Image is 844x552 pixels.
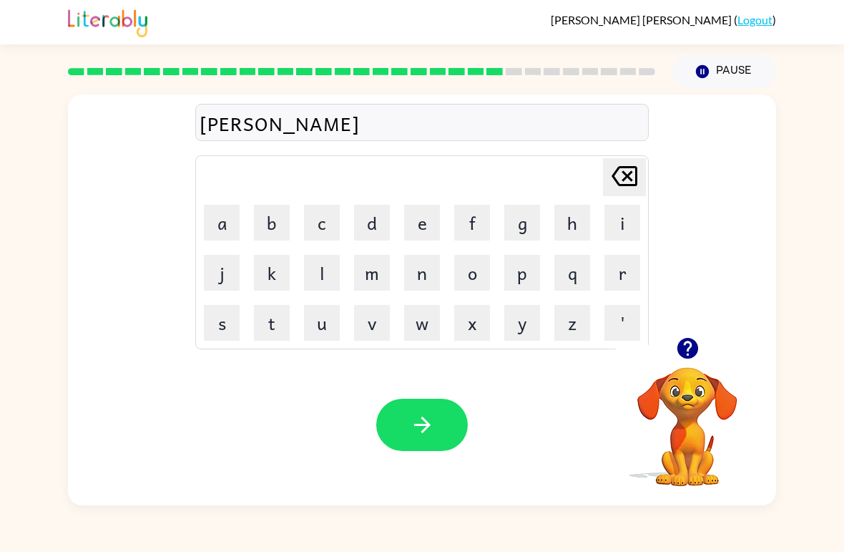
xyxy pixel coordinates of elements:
[604,305,640,341] button: '
[616,345,759,488] video: Your browser must support playing .mp4 files to use Literably. Please try using another browser.
[554,305,590,341] button: z
[454,305,490,341] button: x
[204,205,240,241] button: a
[304,305,340,341] button: u
[737,13,772,26] a: Logout
[504,205,540,241] button: g
[204,255,240,291] button: j
[454,255,490,291] button: o
[304,255,340,291] button: l
[604,205,640,241] button: i
[551,13,776,26] div: ( )
[604,255,640,291] button: r
[404,205,440,241] button: e
[254,205,290,241] button: b
[454,205,490,241] button: f
[254,305,290,341] button: t
[204,305,240,341] button: s
[554,255,590,291] button: q
[404,305,440,341] button: w
[68,6,147,37] img: Literably
[254,255,290,291] button: k
[304,205,340,241] button: c
[354,205,390,241] button: d
[554,205,590,241] button: h
[504,305,540,341] button: y
[551,13,734,26] span: [PERSON_NAME] [PERSON_NAME]
[504,255,540,291] button: p
[404,255,440,291] button: n
[354,305,390,341] button: v
[672,55,776,88] button: Pause
[200,108,644,138] div: [PERSON_NAME]
[354,255,390,291] button: m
